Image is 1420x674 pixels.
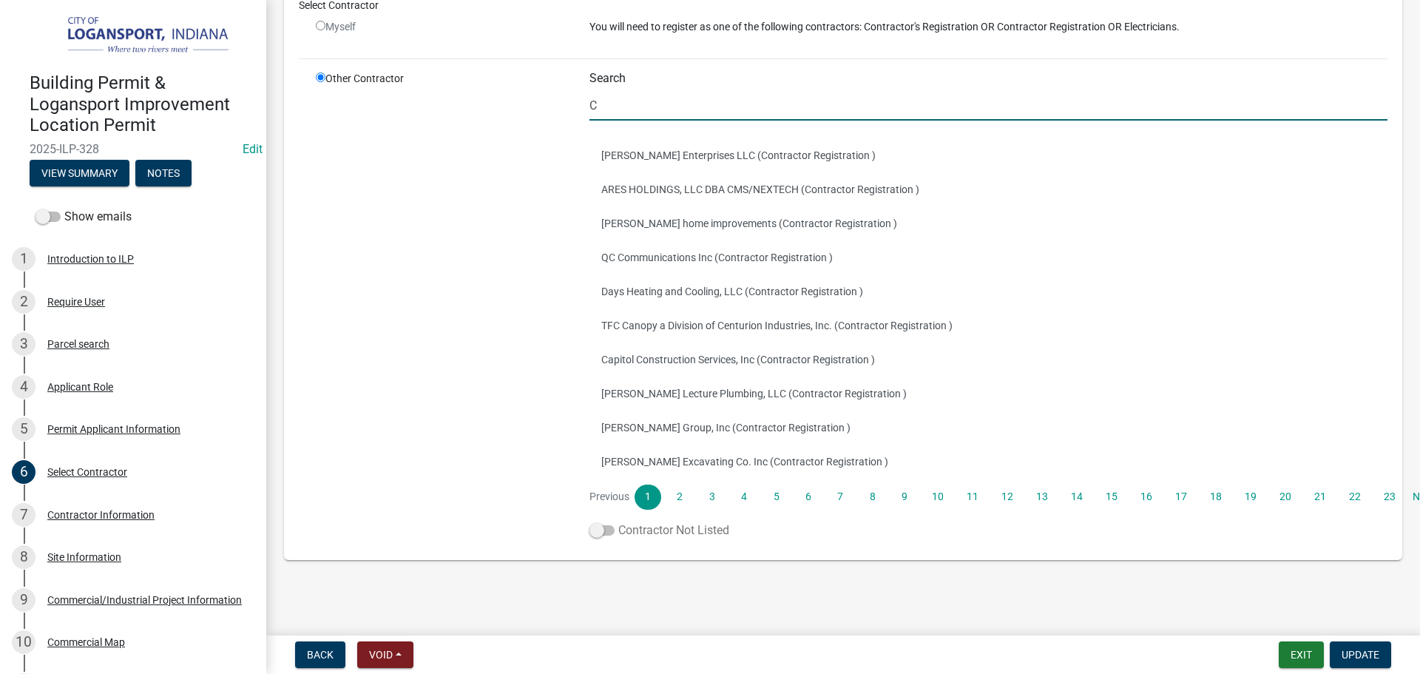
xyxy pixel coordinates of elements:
div: 10 [12,630,35,654]
div: Site Information [47,552,121,562]
button: [PERSON_NAME] home improvements (Contractor Registration ) [589,206,1387,240]
a: 8 [859,485,885,510]
div: Other Contractor [305,71,578,545]
a: 13 [1027,485,1057,510]
a: 1 [635,485,661,510]
div: 3 [12,332,35,356]
button: Update [1330,641,1391,668]
div: Permit Applicant Information [47,424,180,434]
div: Introduction to ILP [47,254,134,264]
div: 8 [12,545,35,569]
div: 7 [12,503,35,527]
div: Applicant Role [47,382,113,392]
div: Parcel search [47,339,109,349]
button: QC Communications Inc (Contractor Registration ) [589,240,1387,274]
a: 11 [958,485,987,510]
a: 3 [699,485,726,510]
a: 10 [923,485,953,510]
a: 6 [795,485,822,510]
a: 16 [1132,485,1161,510]
a: 17 [1166,485,1196,510]
div: Require User [47,297,105,307]
a: Edit [243,142,263,156]
div: 9 [12,588,35,612]
a: 14 [1062,485,1092,510]
div: 1 [12,247,35,271]
input: Search... [589,90,1387,121]
div: Select Contractor [47,467,127,477]
button: TFC Canopy a Division of Centurion Industries, Inc. (Contractor Registration ) [589,309,1387,343]
div: Commercial/Industrial Project Information [47,595,242,605]
button: Exit [1279,641,1324,668]
span: Void [369,649,393,661]
a: 9 [891,485,918,510]
a: 5 [763,485,789,510]
button: [PERSON_NAME] Excavating Co. Inc (Contractor Registration ) [589,445,1387,479]
div: 6 [12,460,35,484]
label: Show emails [35,208,132,226]
span: Back [307,649,334,661]
button: [PERSON_NAME] Lecture Plumbing, LLC (Contractor Registration ) [589,377,1387,411]
div: 4 [12,375,35,399]
a: 15 [1097,485,1126,510]
div: Commercial Map [47,637,125,647]
button: Void [357,641,413,668]
wm-modal-confirm: Summary [30,168,129,180]
a: 22 [1340,485,1370,510]
div: 2 [12,290,35,314]
a: 19 [1236,485,1265,510]
button: View Summary [30,160,129,186]
div: Contractor Information [47,510,155,520]
div: Myself [316,19,567,35]
a: 4 [731,485,757,510]
label: Contractor Not Listed [589,522,729,539]
button: [PERSON_NAME] Group, Inc (Contractor Registration ) [589,411,1387,445]
wm-modal-confirm: Notes [135,168,192,180]
wm-modal-confirm: Edit Application Number [243,142,263,156]
a: 2 [666,485,693,510]
button: [PERSON_NAME] Enterprises LLC (Contractor Registration ) [589,138,1387,172]
img: City of Logansport, Indiana [30,16,243,57]
div: 5 [12,417,35,441]
a: 12 [993,485,1022,510]
button: Capitol Construction Services, Inc (Contractor Registration ) [589,343,1387,377]
button: Days Heating and Cooling, LLC (Contractor Registration ) [589,274,1387,309]
a: 7 [827,485,853,510]
p: You will need to register as one of the following contractors: Contractor's Registration OR Contr... [589,19,1387,35]
a: 21 [1305,485,1335,510]
button: ARES HOLDINGS, LLC DBA CMS/NEXTECH (Contractor Registration ) [589,172,1387,206]
label: Search [589,73,626,84]
button: Notes [135,160,192,186]
span: Update [1342,649,1379,661]
a: 23 [1375,485,1404,510]
a: 18 [1201,485,1231,510]
button: Back [295,641,345,668]
nav: Page navigation [589,485,1387,510]
h4: Building Permit & Logansport Improvement Location Permit [30,73,254,136]
a: 20 [1271,485,1300,510]
span: 2025-ILP-328 [30,142,237,156]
